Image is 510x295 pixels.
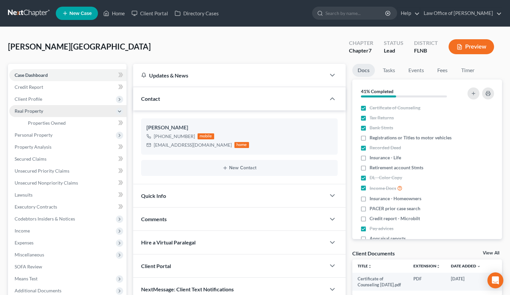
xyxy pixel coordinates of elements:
[171,7,222,19] a: Directory Cases
[9,261,127,273] a: SOFA Review
[15,228,30,233] span: Income
[413,263,440,268] a: Extensionunfold_more
[15,276,38,281] span: Means Test
[451,263,481,268] a: Date Added expand_more
[154,133,195,140] div: [PHONE_NUMBER]
[141,286,234,292] span: NextMessage: Client Text Notifications
[352,250,395,257] div: Client Documents
[408,273,446,291] td: PDF
[414,47,438,55] div: FLNB
[234,142,249,148] div: home
[15,168,69,174] span: Unsecured Priority Claims
[483,251,499,255] a: View All
[154,142,232,148] div: [EMAIL_ADDRESS][DOMAIN_NAME]
[9,153,127,165] a: Secured Claims
[352,64,375,77] a: Docs
[370,195,421,202] span: Insurance - Homeowners
[9,165,127,177] a: Unsecured Priority Claims
[370,235,406,242] span: Appraisal reports
[477,264,481,268] i: expand_more
[141,239,196,245] span: Hire a Virtual Paralegal
[420,7,502,19] a: Law Office of [PERSON_NAME]
[370,164,423,171] span: Retirement account Stmts
[9,201,127,213] a: Executory Contracts
[15,96,42,102] span: Client Profile
[146,165,332,171] button: New Contact
[15,132,52,138] span: Personal Property
[141,263,171,269] span: Client Portal
[15,252,44,257] span: Miscellaneous
[9,177,127,189] a: Unsecured Nonpriority Claims
[446,273,486,291] td: [DATE]
[28,120,66,126] span: Properties Owned
[15,108,43,114] span: Real Property
[9,69,127,81] a: Case Dashboard
[15,240,34,245] span: Expenses
[368,264,372,268] i: unfold_more
[397,7,420,19] a: Help
[352,273,408,291] td: Certificate of Counseling [DATE].pdf
[9,141,127,153] a: Property Analysis
[15,264,42,269] span: SOFA Review
[432,64,453,77] a: Fees
[403,64,429,77] a: Events
[9,189,127,201] a: Lawsuits
[370,154,401,161] span: Insurance - Life
[370,134,452,141] span: Registrations or Titles to motor vehicles
[414,39,438,47] div: District
[15,72,48,78] span: Case Dashboard
[370,114,394,121] span: Tax Returns
[370,124,393,131] span: Bank Stmts
[15,216,75,221] span: Codebtors Insiders & Notices
[141,193,166,199] span: Quick Info
[370,225,393,232] span: Pay advices
[15,192,33,198] span: Lawsuits
[128,7,171,19] a: Client Portal
[361,88,393,94] strong: 41% Completed
[325,7,386,19] input: Search by name...
[141,216,167,222] span: Comments
[369,47,372,54] span: 7
[378,64,400,77] a: Tasks
[15,204,57,210] span: Executory Contracts
[370,144,401,151] span: Recorded Deed
[370,174,402,181] span: DL - Color Copy
[349,39,373,47] div: Chapter
[141,95,160,102] span: Contact
[449,39,494,54] button: Preview
[141,72,318,79] div: Updates & News
[198,133,214,139] div: mobile
[15,156,46,162] span: Secured Claims
[456,64,480,77] a: Timer
[370,205,420,212] span: PACER prior case search
[9,81,127,93] a: Credit Report
[100,7,128,19] a: Home
[349,47,373,55] div: Chapter
[15,288,61,293] span: Additional Documents
[15,180,78,186] span: Unsecured Nonpriority Claims
[15,144,51,150] span: Property Analysis
[8,42,151,51] span: [PERSON_NAME][GEOGRAPHIC_DATA]
[23,117,127,129] a: Properties Owned
[384,47,403,55] div: Lead
[370,215,420,222] span: Credit report - Microbilt
[358,263,372,268] a: Titleunfold_more
[69,11,92,16] span: New Case
[15,84,43,90] span: Credit Report
[146,124,332,132] div: [PERSON_NAME]
[370,185,396,192] span: Income Docs
[384,39,403,47] div: Status
[370,104,420,111] span: Certificate of Counseling
[436,264,440,268] i: unfold_more
[487,272,503,288] div: Open Intercom Messenger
